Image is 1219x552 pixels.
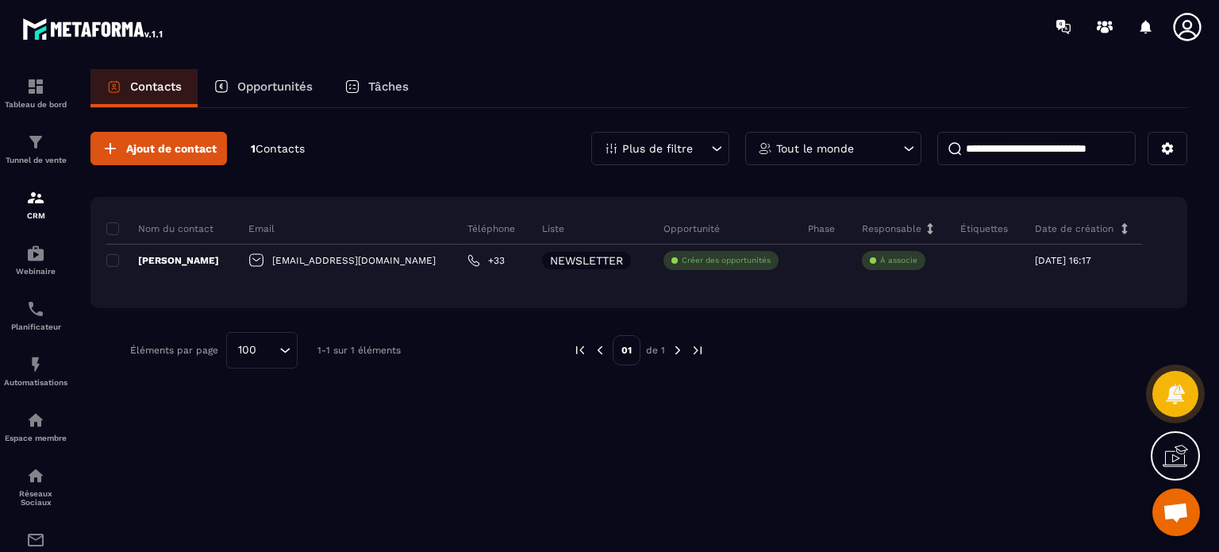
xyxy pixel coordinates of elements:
[4,378,67,387] p: Automatisations
[776,143,854,154] p: Tout le monde
[682,255,771,266] p: Créer des opportunités
[663,222,720,235] p: Opportunité
[550,255,623,266] p: NEWSLETTER
[237,79,313,94] p: Opportunités
[4,211,67,220] p: CRM
[1035,222,1113,235] p: Date de création
[90,69,198,107] a: Contacts
[4,100,67,109] p: Tableau de bord
[262,342,275,359] input: Search for option
[671,343,685,357] img: next
[467,222,515,235] p: Téléphone
[26,244,45,263] img: automations
[960,222,1008,235] p: Étiquettes
[862,222,921,235] p: Responsable
[593,343,607,357] img: prev
[26,355,45,374] img: automations
[130,345,218,356] p: Éléments par page
[106,254,219,267] p: [PERSON_NAME]
[4,156,67,164] p: Tunnel de vente
[26,77,45,96] img: formation
[198,69,329,107] a: Opportunités
[26,188,45,207] img: formation
[4,489,67,507] p: Réseaux Sociaux
[4,267,67,276] p: Webinaire
[26,133,45,152] img: formation
[368,79,409,94] p: Tâches
[4,343,67,399] a: automationsautomationsAutomatisations
[26,299,45,318] img: scheduler
[4,434,67,442] p: Espace membre
[622,143,693,154] p: Plus de filtre
[329,69,425,107] a: Tâches
[4,322,67,331] p: Planificateur
[26,411,45,430] img: automations
[613,335,640,365] p: 01
[248,222,275,235] p: Email
[26,531,45,550] img: email
[130,79,182,94] p: Contacts
[880,255,917,266] p: À associe
[126,141,217,156] span: Ajout de contact
[4,399,67,454] a: automationsautomationsEspace membre
[690,343,705,357] img: next
[542,222,564,235] p: Liste
[646,344,665,357] p: de 1
[4,121,67,176] a: formationformationTunnel de vente
[251,141,305,156] p: 1
[226,332,298,369] div: Search for option
[256,142,305,155] span: Contacts
[1152,488,1200,536] a: Ouvrir le chat
[808,222,835,235] p: Phase
[4,288,67,343] a: schedulerschedulerPlanificateur
[26,466,45,485] img: social-network
[90,132,227,165] button: Ajout de contact
[106,222,213,235] p: Nom du contact
[4,176,67,232] a: formationformationCRM
[467,254,505,267] a: +33
[4,454,67,519] a: social-networksocial-networkRéseaux Sociaux
[4,65,67,121] a: formationformationTableau de bord
[317,345,401,356] p: 1-1 sur 1 éléments
[1035,255,1091,266] p: [DATE] 16:17
[4,232,67,288] a: automationsautomationsWebinaire
[573,343,587,357] img: prev
[22,14,165,43] img: logo
[233,342,262,359] span: 100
